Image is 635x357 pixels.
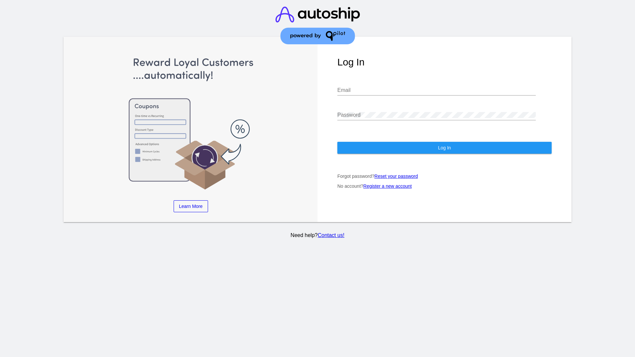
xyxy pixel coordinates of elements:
[337,183,552,189] p: No account?
[63,232,573,238] p: Need help?
[337,142,552,154] button: Log In
[317,232,344,238] a: Contact us!
[337,57,552,68] h1: Log In
[363,183,412,189] a: Register a new account
[374,174,418,179] a: Reset your password
[438,145,451,150] span: Log In
[179,204,203,209] span: Learn More
[337,174,552,179] p: Forgot password?
[337,87,536,93] input: Email
[84,57,298,190] img: Apply Coupons Automatically to Scheduled Orders with QPilot
[174,200,208,212] a: Learn More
